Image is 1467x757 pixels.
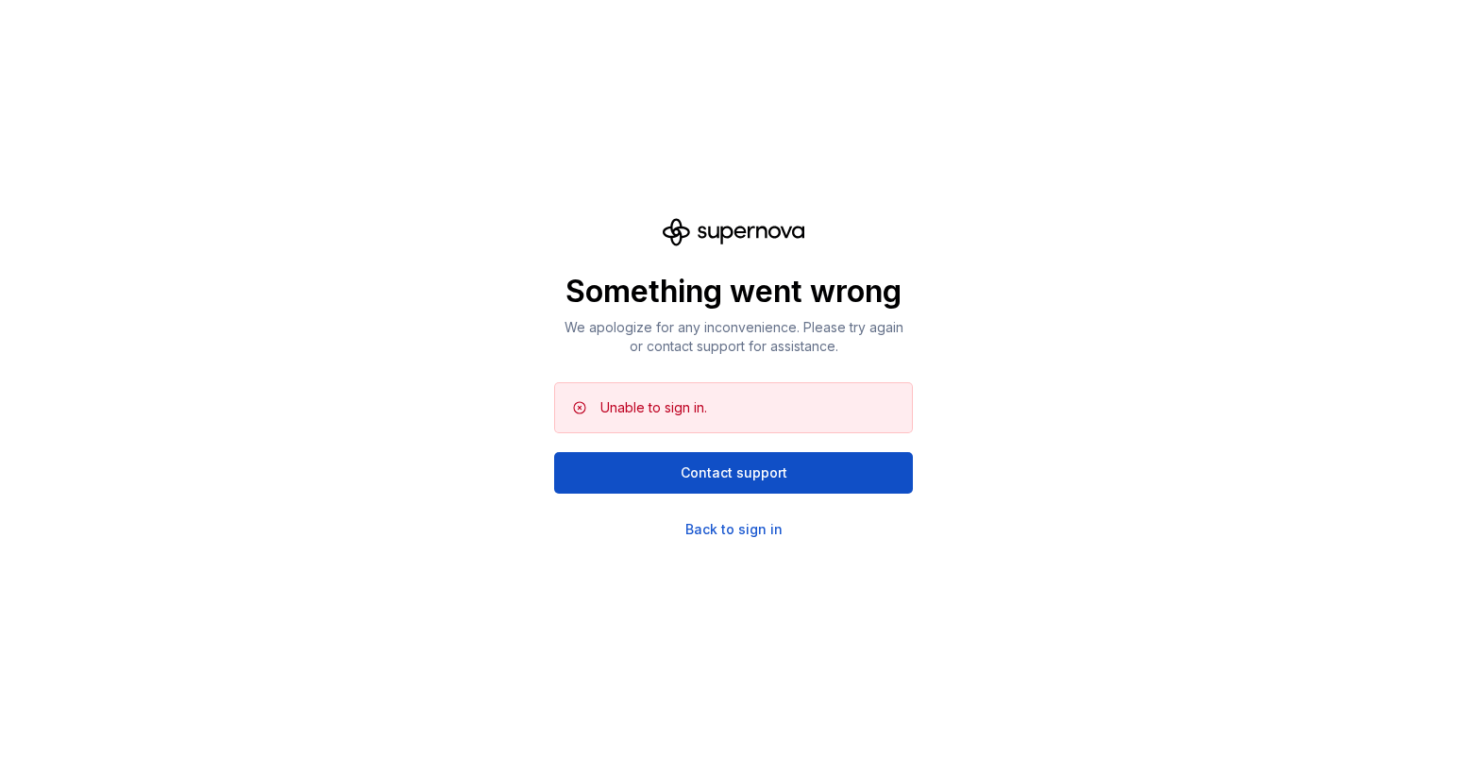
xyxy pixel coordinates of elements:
a: Back to sign in [685,520,783,539]
span: Contact support [681,463,787,482]
div: Unable to sign in. [600,398,707,417]
p: We apologize for any inconvenience. Please try again or contact support for assistance. [554,318,913,356]
p: Something went wrong [554,273,913,311]
button: Contact support [554,452,913,494]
